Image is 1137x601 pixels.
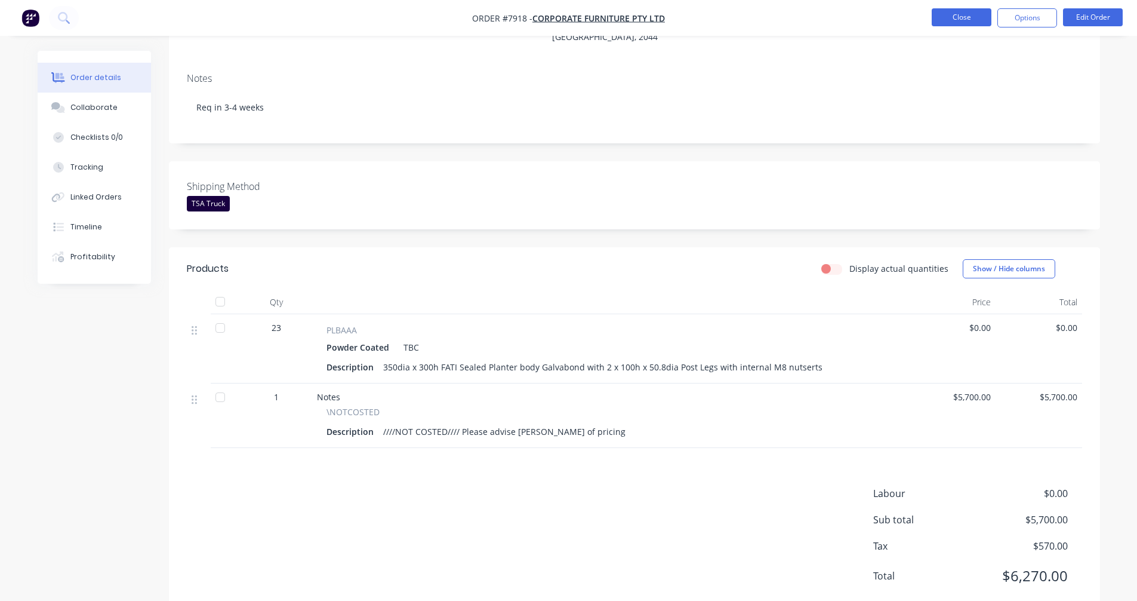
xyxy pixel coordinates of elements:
[326,406,380,418] span: \NOTCOSTED
[38,63,151,93] button: Order details
[914,391,991,403] span: $5,700.00
[272,321,281,334] span: 23
[187,196,230,211] div: TSA Truck
[274,391,279,403] span: 1
[187,73,1082,84] div: Notes
[317,391,340,403] span: Notes
[378,358,827,376] div: 350dia x 300h FATI Sealed Planter body Galvabond with 2 x 100h x 50.8dia Post Legs with internal ...
[38,182,151,212] button: Linked Orders
[979,565,1067,587] span: $6,270.00
[38,212,151,242] button: Timeline
[38,122,151,152] button: Checklists 0/0
[873,513,979,527] span: Sub total
[997,8,1057,27] button: Options
[38,152,151,182] button: Tracking
[38,242,151,272] button: Profitability
[873,539,979,553] span: Tax
[873,569,979,583] span: Total
[979,513,1067,527] span: $5,700.00
[1000,321,1077,334] span: $0.00
[70,132,123,143] div: Checklists 0/0
[849,262,948,275] label: Display actual quantities
[472,13,532,24] span: Order #7918 -
[70,162,103,173] div: Tracking
[378,423,630,440] div: ////NOT COSTED//// Please advise [PERSON_NAME] of pricing
[70,102,118,113] div: Collaborate
[187,262,229,276] div: Products
[38,93,151,122] button: Collaborate
[963,259,1055,278] button: Show / Hide columns
[326,358,378,376] div: Description
[399,339,419,356] div: TBC
[532,13,665,24] a: Corporate Furniture Pty Ltd
[996,290,1082,314] div: Total
[241,290,312,314] div: Qty
[187,89,1082,125] div: Req in 3-4 weeks
[70,222,102,232] div: Timeline
[326,339,394,356] div: Powder Coated
[21,9,39,27] img: Factory
[932,8,991,26] button: Close
[187,179,336,194] label: Shipping Method
[1000,391,1077,403] span: $5,700.00
[909,290,996,314] div: Price
[914,321,991,334] span: $0.00
[873,486,979,501] span: Labour
[326,423,378,440] div: Description
[70,72,121,83] div: Order details
[70,252,115,262] div: Profitability
[1063,8,1123,26] button: Edit Order
[70,192,122,203] div: Linked Orders
[979,486,1067,501] span: $0.00
[326,324,357,336] span: PLBAAA
[979,539,1067,553] span: $570.00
